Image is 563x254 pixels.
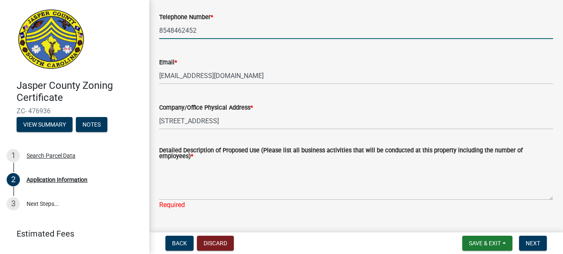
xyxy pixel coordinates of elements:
div: Search Parcel Data [27,153,75,159]
div: Application Information [27,177,87,183]
div: 2 [7,173,20,186]
div: 1 [7,149,20,162]
label: Telephone Number [159,15,213,20]
label: Email [159,60,177,66]
a: Estimated Fees [7,225,136,242]
div: Required [159,200,553,210]
label: Detailed Description of Proposed Use (Please list all business activities that will be conducted ... [159,148,553,160]
wm-modal-confirm: Summary [17,122,73,128]
span: Save & Exit [469,240,501,247]
span: Next [526,240,540,247]
span: ZC- 476936 [17,107,133,115]
span: Back [172,240,187,247]
button: View Summary [17,117,73,132]
button: Discard [197,236,234,251]
button: Back [165,236,194,251]
label: Company/Office Physical Address [159,105,253,111]
h4: Jasper County Zoning Certificate [17,80,143,104]
button: Save & Exit [462,236,512,251]
img: Jasper County, South Carolina [17,9,86,71]
div: 3 [7,197,20,210]
wm-modal-confirm: Notes [76,122,107,128]
button: Notes [76,117,107,132]
button: Next [519,236,547,251]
